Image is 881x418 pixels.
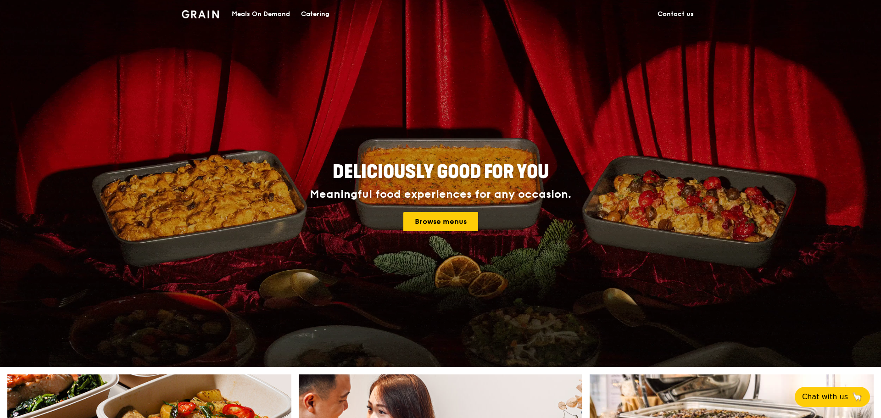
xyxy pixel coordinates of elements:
[802,391,848,402] span: Chat with us
[652,0,699,28] a: Contact us
[232,0,290,28] div: Meals On Demand
[275,188,606,201] div: Meaningful food experiences for any occasion.
[795,387,870,407] button: Chat with us🦙
[852,391,863,402] span: 🦙
[301,0,329,28] div: Catering
[296,0,335,28] a: Catering
[333,161,549,183] span: Deliciously good for you
[182,10,219,18] img: Grain
[403,212,478,231] a: Browse menus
